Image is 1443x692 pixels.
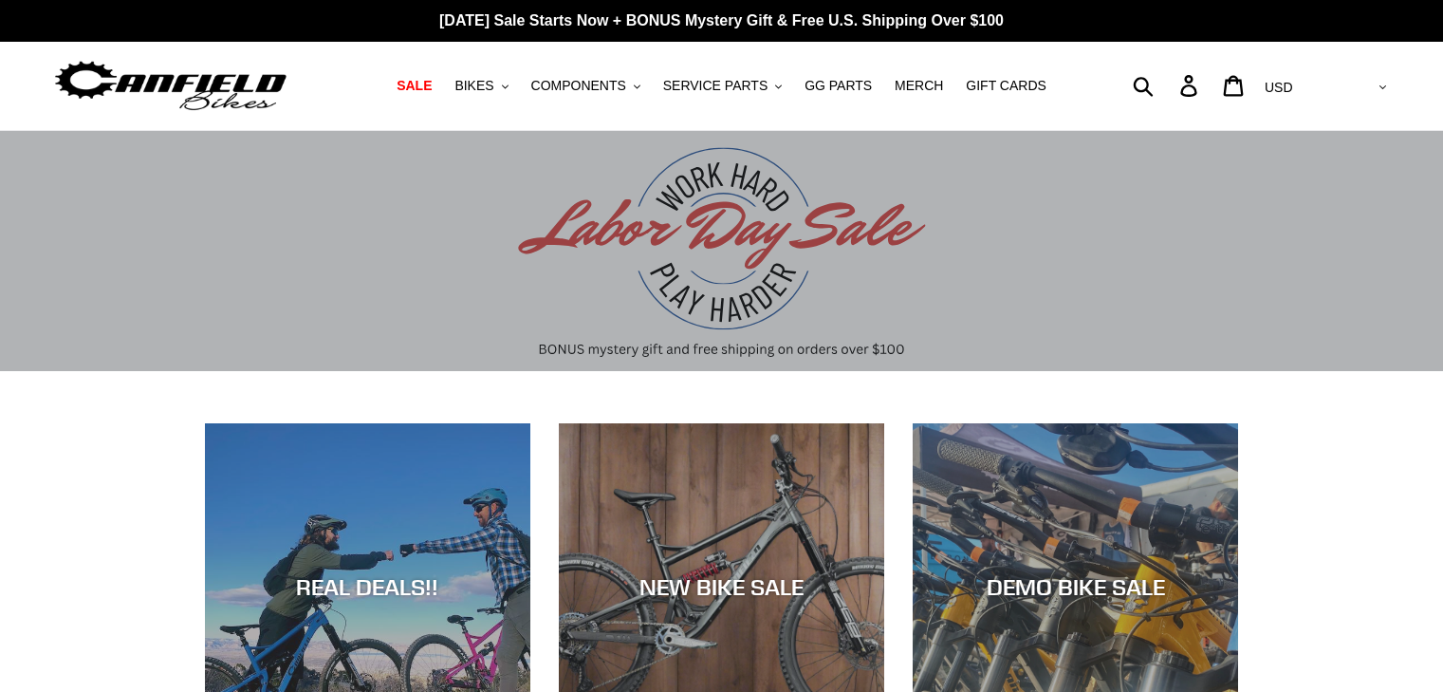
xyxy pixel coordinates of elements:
span: SERVICE PARTS [663,78,768,94]
a: GG PARTS [795,73,881,99]
button: COMPONENTS [522,73,650,99]
input: Search [1143,65,1192,106]
button: BIKES [445,73,517,99]
span: GG PARTS [805,78,872,94]
a: GIFT CARDS [956,73,1056,99]
span: COMPONENTS [531,78,626,94]
span: MERCH [895,78,943,94]
span: GIFT CARDS [966,78,1046,94]
img: Canfield Bikes [52,56,289,116]
button: SERVICE PARTS [654,73,791,99]
a: MERCH [885,73,953,99]
div: REAL DEALS!! [205,572,530,600]
span: SALE [397,78,432,94]
div: NEW BIKE SALE [559,572,884,600]
span: BIKES [454,78,493,94]
div: DEMO BIKE SALE [913,572,1238,600]
a: SALE [387,73,441,99]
